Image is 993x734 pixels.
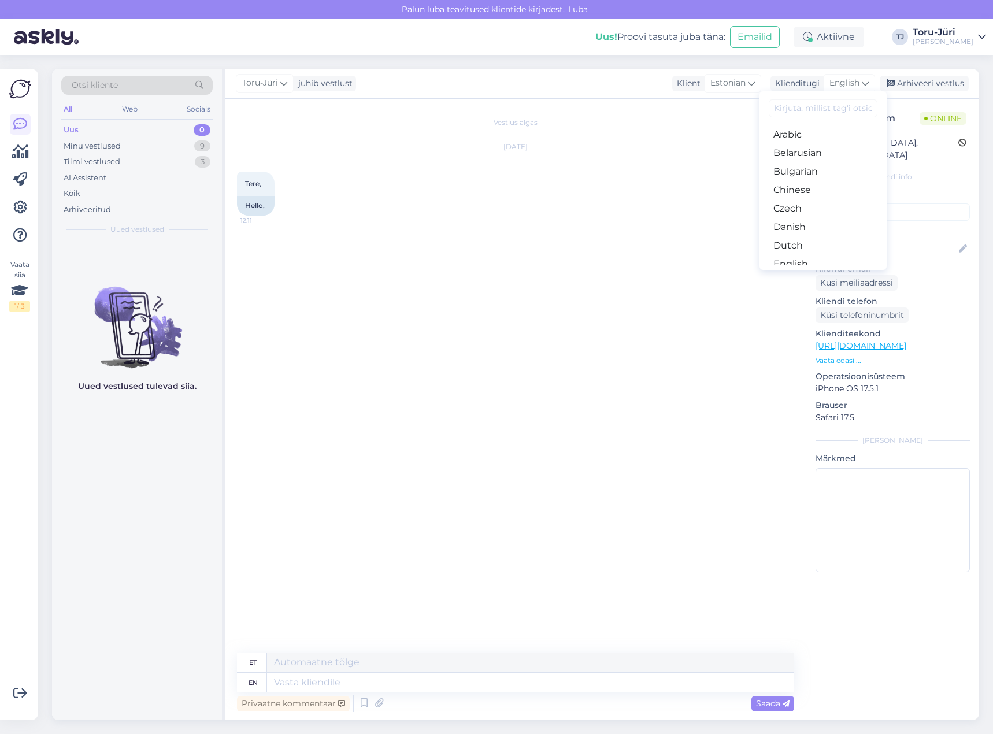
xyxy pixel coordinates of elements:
[64,204,111,216] div: Arhiveeritud
[759,236,887,255] a: Dutch
[816,412,970,424] p: Safari 17.5
[759,144,887,162] a: Belarusian
[816,453,970,465] p: Märkmed
[816,295,970,307] p: Kliendi telefon
[759,162,887,181] a: Bulgarian
[52,266,222,370] img: No chats
[816,370,970,383] p: Operatsioonisüsteem
[237,117,794,128] div: Vestlus algas
[9,301,30,312] div: 1 / 3
[816,263,970,275] p: Kliendi email
[913,37,973,46] div: [PERSON_NAME]
[819,137,958,161] div: [GEOGRAPHIC_DATA], [GEOGRAPHIC_DATA]
[9,260,30,312] div: Vaata siia
[880,76,969,91] div: Arhiveeri vestlus
[913,28,986,46] a: Toru-Jüri[PERSON_NAME]
[829,77,859,90] span: English
[64,172,106,184] div: AI Assistent
[64,140,121,152] div: Minu vestlused
[816,340,906,351] a: [URL][DOMAIN_NAME]
[61,102,75,117] div: All
[64,156,120,168] div: Tiimi vestlused
[816,203,970,221] input: Lisa tag
[184,102,213,117] div: Socials
[294,77,353,90] div: juhib vestlust
[816,383,970,395] p: iPhone OS 17.5.1
[770,77,820,90] div: Klienditugi
[816,275,898,291] div: Küsi meiliaadressi
[794,27,864,47] div: Aktiivne
[730,26,780,48] button: Emailid
[195,156,210,168] div: 3
[249,653,257,672] div: et
[710,77,746,90] span: Estonian
[756,698,790,709] span: Saada
[816,172,970,182] div: Kliendi info
[565,4,591,14] span: Luba
[72,79,118,91] span: Otsi kliente
[769,99,877,117] input: Kirjuta, millist tag'i otsid
[759,181,887,199] a: Chinese
[120,102,140,117] div: Web
[816,435,970,446] div: [PERSON_NAME]
[237,696,350,711] div: Privaatne kommentaar
[249,673,258,692] div: en
[759,199,887,218] a: Czech
[595,31,617,42] b: Uus!
[237,196,275,216] div: Hello,
[759,218,887,236] a: Danish
[110,224,164,235] span: Uued vestlused
[64,124,79,136] div: Uus
[242,77,278,90] span: Toru-Jüri
[64,188,80,199] div: Kõik
[245,179,261,188] span: Tere,
[595,30,725,44] div: Proovi tasuta juba täna:
[816,328,970,340] p: Klienditeekond
[759,255,887,273] a: English
[78,380,197,392] p: Uued vestlused tulevad siia.
[816,189,970,201] p: Kliendi tag'id
[892,29,908,45] div: TJ
[240,216,284,225] span: 12:11
[816,355,970,366] p: Vaata edasi ...
[759,125,887,144] a: Arabic
[920,112,966,125] span: Online
[816,225,970,238] p: Kliendi nimi
[194,140,210,152] div: 9
[816,243,957,255] input: Lisa nimi
[816,399,970,412] p: Brauser
[913,28,973,37] div: Toru-Jüri
[672,77,701,90] div: Klient
[816,307,909,323] div: Küsi telefoninumbrit
[194,124,210,136] div: 0
[237,142,794,152] div: [DATE]
[9,78,31,100] img: Askly Logo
